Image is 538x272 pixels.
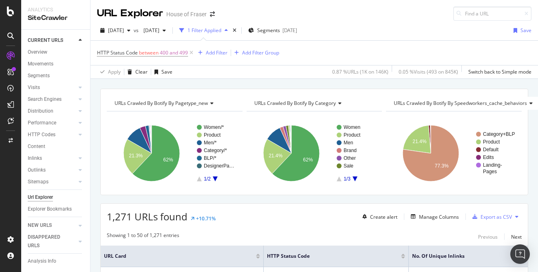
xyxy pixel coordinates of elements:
[478,233,498,240] div: Previous
[28,166,76,174] a: Outlinks
[97,7,163,20] div: URL Explorer
[108,68,121,75] div: Apply
[483,147,499,152] text: Default
[254,100,336,107] span: URLs Crawled By Botify By category
[28,205,72,213] div: Explorer Bookmarks
[478,232,498,242] button: Previous
[28,95,76,104] a: Search Engines
[344,132,361,138] text: Product
[97,65,121,78] button: Apply
[282,27,297,34] div: [DATE]
[303,157,313,163] text: 62%
[483,169,497,174] text: Pages
[187,27,221,34] div: 1 Filter Applied
[247,118,382,189] svg: A chart.
[135,68,148,75] div: Clear
[140,27,159,34] span: 2025 Sep. 8th
[108,27,124,34] span: 2025 Sep. 14th
[97,24,134,37] button: [DATE]
[28,142,45,151] div: Content
[242,49,279,56] div: Add Filter Group
[28,131,55,139] div: HTTP Codes
[28,72,50,80] div: Segments
[28,193,53,202] div: Url Explorer
[344,148,357,153] text: Brand
[28,83,76,92] a: Visits
[139,49,159,56] span: between
[28,142,84,151] a: Content
[113,97,235,110] h4: URLs Crawled By Botify By pagetype_new
[399,68,458,75] div: 0.05 % Visits ( 493 on 845K )
[344,176,351,182] text: 1/3
[28,166,46,174] div: Outlinks
[28,233,76,250] a: DISAPPEARED URLS
[453,7,531,21] input: Find a URL
[161,68,172,75] div: Save
[28,178,76,186] a: Sitemaps
[419,213,459,220] div: Manage Columns
[413,139,427,144] text: 21.4%
[344,140,353,146] text: Men
[483,131,515,137] text: Category+BLP
[468,68,531,75] div: Switch back to Simple mode
[269,153,282,159] text: 21.4%
[28,154,76,163] a: Inlinks
[204,155,216,161] text: BLP/*
[204,124,224,130] text: Women/*
[107,232,179,242] div: Showing 1 to 50 of 1,271 entries
[408,212,459,222] button: Manage Columns
[510,24,531,37] button: Save
[267,252,389,260] span: HTTP Status Code
[511,233,522,240] div: Next
[483,162,502,168] text: Landing-
[386,118,522,189] svg: A chart.
[97,49,138,56] span: HTTP Status Code
[107,118,243,189] svg: A chart.
[520,27,531,34] div: Save
[28,107,76,115] a: Distribution
[435,163,449,169] text: 77.3%
[28,7,84,13] div: Analytics
[107,210,187,223] span: 1,271 URLs found
[204,140,217,146] text: Men/*
[28,48,84,57] a: Overview
[28,221,52,230] div: NEW URLS
[344,124,360,130] text: Women
[115,100,208,107] span: URLs Crawled By Botify By pagetype_new
[28,193,84,202] a: Url Explorer
[483,139,500,145] text: Product
[28,60,84,68] a: Movements
[28,131,76,139] a: HTTP Codes
[511,232,522,242] button: Next
[28,107,53,115] div: Distribution
[204,132,221,138] text: Product
[412,252,508,260] span: No. of Unique Inlinks
[176,24,231,37] button: 1 Filter Applied
[28,72,84,80] a: Segments
[344,155,356,161] text: Other
[481,213,512,220] div: Export as CSV
[134,27,140,34] span: vs
[465,65,531,78] button: Switch back to Simple mode
[28,119,56,127] div: Performance
[394,100,527,107] span: URLs Crawled By Botify By speedworkers_cache_behaviors
[245,24,300,37] button: Segments[DATE]
[28,154,42,163] div: Inlinks
[28,95,62,104] div: Search Engines
[370,213,397,220] div: Create alert
[231,26,238,35] div: times
[196,215,216,222] div: +10.71%
[483,154,494,160] text: Edits
[469,210,512,223] button: Export as CSV
[166,10,207,18] div: House of Fraser
[344,163,353,169] text: Sale
[231,48,279,58] button: Add Filter Group
[332,68,388,75] div: 0.87 % URLs ( 1K on 146K )
[28,119,76,127] a: Performance
[28,48,47,57] div: Overview
[28,60,53,68] div: Movements
[359,210,397,223] button: Create alert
